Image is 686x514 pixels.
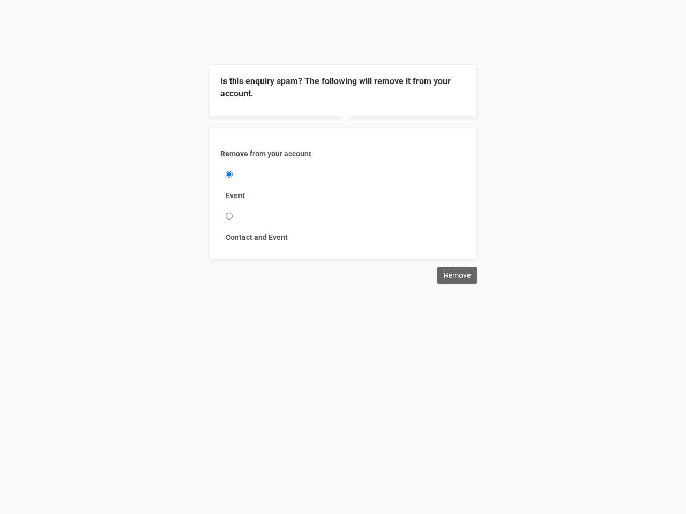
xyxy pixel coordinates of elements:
legend: Is this enquiry spam? The following will remove it from your account. [220,75,466,100]
label: Remove from your account [220,148,466,159]
input: Remove [437,267,477,284]
input: Event [226,171,233,178]
label: Event [226,190,460,201]
input: Contact and Event [226,213,233,220]
label: Contact and Event [226,232,460,243]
